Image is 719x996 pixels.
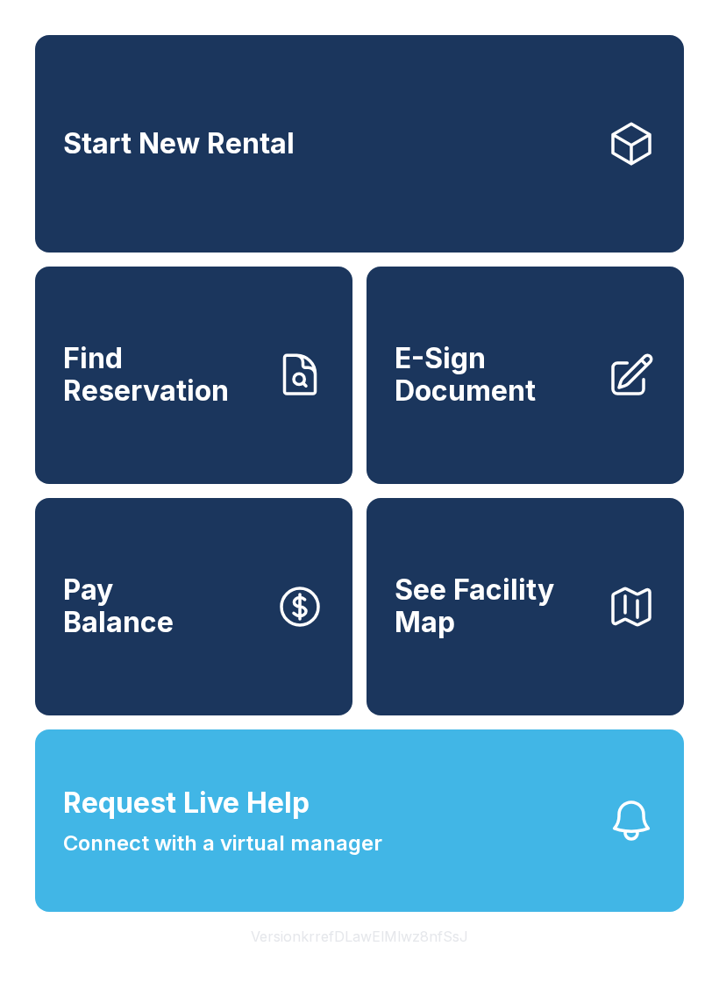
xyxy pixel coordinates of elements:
a: Find Reservation [35,267,352,484]
button: VersionkrrefDLawElMlwz8nfSsJ [237,912,482,961]
span: Find Reservation [63,343,261,407]
button: PayBalance [35,498,352,715]
a: E-Sign Document [367,267,684,484]
span: Request Live Help [63,782,310,824]
button: Request Live HelpConnect with a virtual manager [35,729,684,912]
button: See Facility Map [367,498,684,715]
span: Connect with a virtual manager [63,828,382,859]
span: Pay Balance [63,574,174,638]
span: See Facility Map [395,574,593,638]
span: E-Sign Document [395,343,593,407]
a: Start New Rental [35,35,684,253]
span: Start New Rental [63,128,295,160]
